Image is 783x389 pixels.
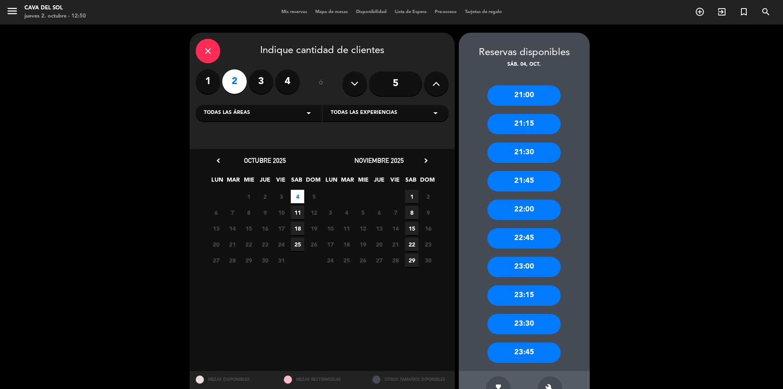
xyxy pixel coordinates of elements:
[331,109,397,117] span: Todas las experiencias
[695,7,705,17] i: add_circle_outline
[461,10,506,14] span: Tarjetas de regalo
[487,228,561,249] div: 22:45
[275,69,300,94] label: 4
[210,175,224,189] span: LUN
[242,222,255,235] span: 15
[307,206,321,219] span: 12
[258,190,272,203] span: 2
[290,175,303,189] span: SAB
[405,253,418,267] span: 29
[291,238,304,251] span: 25
[222,69,247,94] label: 2
[421,253,435,267] span: 30
[487,114,561,134] div: 21:15
[311,10,352,14] span: Mapa de mesas
[274,238,288,251] span: 24
[258,175,272,189] span: JUE
[431,108,440,118] i: arrow_drop_down
[24,4,86,12] div: Cava del Sol
[6,5,18,17] i: menu
[325,175,338,189] span: LUN
[274,175,288,189] span: VIE
[291,206,304,219] span: 11
[341,175,354,189] span: MAR
[420,175,434,189] span: DOM
[372,175,386,189] span: JUE
[307,190,321,203] span: 5
[388,175,402,189] span: VIE
[389,206,402,219] span: 7
[214,156,223,165] i: chevron_left
[226,206,239,219] span: 7
[739,7,749,17] i: turned_in_not
[459,61,590,69] div: sáb. 04, oct.
[389,253,402,267] span: 28
[242,175,256,189] span: MIE
[405,222,418,235] span: 15
[242,190,255,203] span: 1
[372,238,386,251] span: 20
[487,200,561,220] div: 22:00
[356,222,369,235] span: 12
[304,108,314,118] i: arrow_drop_down
[340,238,353,251] span: 18
[717,7,727,17] i: exit_to_app
[356,175,370,189] span: MIE
[226,222,239,235] span: 14
[307,222,321,235] span: 19
[323,222,337,235] span: 10
[372,222,386,235] span: 13
[431,10,461,14] span: Pre-acceso
[421,190,435,203] span: 2
[323,238,337,251] span: 17
[487,142,561,163] div: 21:30
[226,175,240,189] span: MAR
[209,253,223,267] span: 27
[258,206,272,219] span: 9
[323,253,337,267] span: 24
[340,253,353,267] span: 25
[249,69,273,94] label: 3
[354,156,404,164] span: noviembre 2025
[209,222,223,235] span: 13
[421,238,435,251] span: 23
[242,238,255,251] span: 22
[389,238,402,251] span: 21
[204,109,250,117] span: Todas las áreas
[487,314,561,334] div: 23:30
[274,190,288,203] span: 3
[291,190,304,203] span: 4
[244,156,286,164] span: octubre 2025
[323,206,337,219] span: 3
[209,238,223,251] span: 20
[761,7,771,17] i: search
[340,206,353,219] span: 4
[226,238,239,251] span: 21
[242,253,255,267] span: 29
[372,206,386,219] span: 6
[356,238,369,251] span: 19
[356,206,369,219] span: 5
[422,156,430,165] i: chevron_right
[196,69,220,94] label: 1
[277,10,311,14] span: Mis reservas
[404,175,418,189] span: SAB
[366,371,455,389] div: OTROS TAMAÑOS DIPONIBLES
[274,206,288,219] span: 10
[487,342,561,363] div: 23:45
[356,253,369,267] span: 26
[389,222,402,235] span: 14
[242,206,255,219] span: 8
[274,222,288,235] span: 17
[307,238,321,251] span: 26
[258,253,272,267] span: 30
[352,10,391,14] span: Disponibilidad
[372,253,386,267] span: 27
[24,12,86,20] div: jueves 2. octubre - 12:50
[405,206,418,219] span: 8
[421,222,435,235] span: 16
[405,238,418,251] span: 22
[421,206,435,219] span: 9
[405,190,418,203] span: 1
[209,206,223,219] span: 6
